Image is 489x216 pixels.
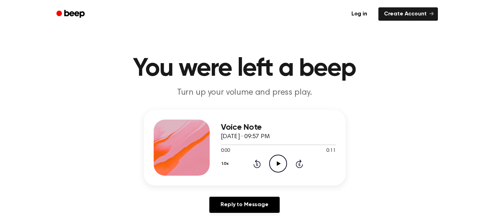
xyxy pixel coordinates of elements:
[110,87,379,99] p: Turn up your volume and press play.
[221,134,270,140] span: [DATE] · 09:57 PM
[378,7,438,21] a: Create Account
[221,158,231,170] button: 1.0x
[221,123,336,132] h3: Voice Note
[65,56,424,81] h1: You were left a beep
[344,6,374,22] a: Log in
[221,147,230,155] span: 0:00
[209,197,279,213] a: Reply to Message
[326,147,335,155] span: 0:11
[51,7,91,21] a: Beep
